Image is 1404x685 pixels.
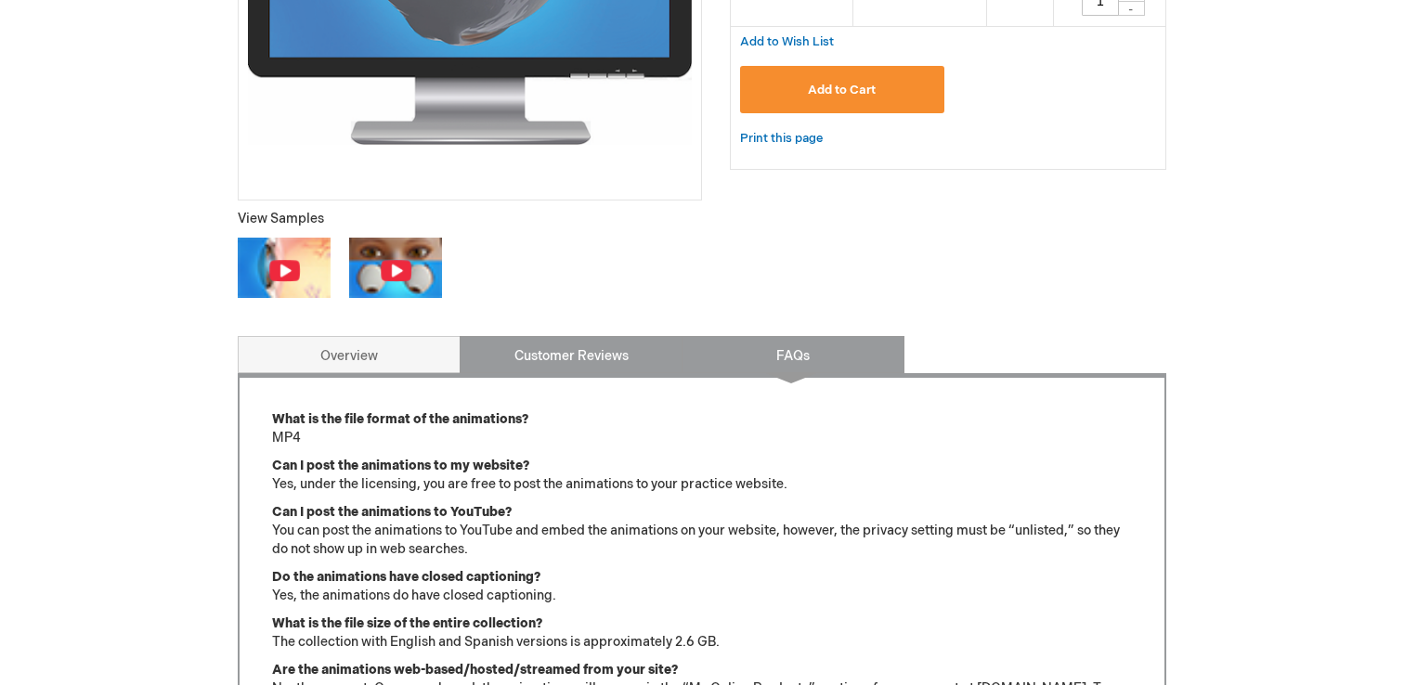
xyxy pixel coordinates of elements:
[272,568,1132,605] p: Yes, the animations do have closed captioning.
[272,615,542,631] strong: What is the file size of the entire collection?
[272,410,1132,447] p: MP4
[1117,1,1145,16] div: -
[272,614,1132,652] p: The collection with English and Spanish versions is approximately 2.6 GB.
[238,210,702,228] p: View Samples
[349,238,442,297] img: Click to view
[380,259,412,282] img: iocn_play.png
[740,66,944,113] button: Add to Cart
[272,411,528,427] strong: What is the file format of the animations?
[238,238,331,297] img: Click to view
[272,457,1132,494] p: Yes, under the licensing, you are free to post the animations to your practice website.
[740,127,823,150] a: Print this page
[272,662,678,678] strong: Are the animations web-based/hosted/streamed from your site?
[272,569,540,585] strong: Do the animations have closed captioning?
[238,336,461,373] a: Overview
[268,259,301,282] img: iocn_play.png
[460,336,682,373] a: Customer Reviews
[682,336,904,373] a: FAQs
[272,503,1132,559] p: You can post the animations to YouTube and embed the animations on your website, however, the pri...
[740,34,834,49] span: Add to Wish List
[740,33,834,49] a: Add to Wish List
[272,458,529,473] strong: Can I post the animations to my website?
[808,83,876,97] span: Add to Cart
[272,504,512,520] strong: Can I post the animations to YouTube?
